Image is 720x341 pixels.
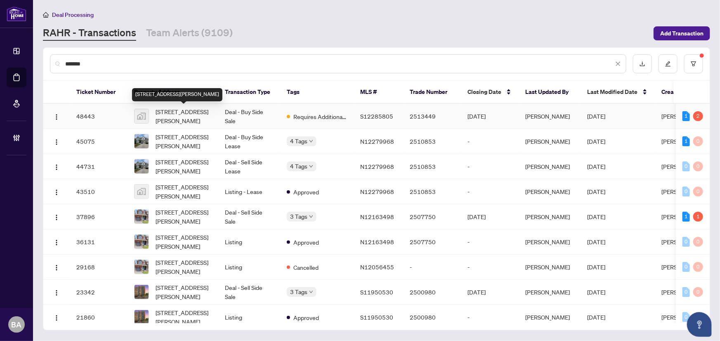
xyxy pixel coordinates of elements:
button: Open asap [687,312,712,337]
img: logo [7,6,26,21]
td: 37896 [70,204,127,229]
td: - [403,255,461,280]
span: N12279968 [360,163,394,170]
span: N12056455 [360,263,394,271]
span: close [615,61,621,67]
span: home [43,12,49,18]
img: Logo [53,239,60,246]
span: N12163498 [360,238,394,245]
button: Logo [50,110,63,123]
th: MLS # [354,81,403,104]
th: Last Modified Date [581,81,655,104]
span: [STREET_ADDRESS][PERSON_NAME] [156,283,212,301]
td: - [461,179,519,204]
img: thumbnail-img [135,235,149,249]
th: Ticket Number [70,81,127,104]
span: Deal Processing [52,11,94,19]
img: Logo [53,139,60,145]
span: [DATE] [587,288,605,296]
span: [DATE] [587,263,605,271]
td: 44731 [70,154,127,179]
button: Logo [50,311,63,324]
span: N12279968 [360,138,394,145]
td: 23342 [70,280,127,305]
div: 0 [693,237,703,247]
td: [PERSON_NAME] [519,154,581,179]
span: Approved [293,238,319,247]
span: [PERSON_NAME] [661,163,706,170]
span: [PERSON_NAME] [661,188,706,195]
div: 0 [682,287,690,297]
button: Logo [50,235,63,248]
div: 0 [682,262,690,272]
td: [PERSON_NAME] [519,204,581,229]
span: N12279968 [360,188,394,195]
span: [STREET_ADDRESS][PERSON_NAME] [156,233,212,251]
td: [PERSON_NAME] [519,129,581,154]
td: - [461,129,519,154]
td: - [461,255,519,280]
span: download [640,61,645,67]
td: [DATE] [461,204,519,229]
div: 0 [682,161,690,171]
span: down [309,215,313,219]
span: Approved [293,187,319,196]
td: [PERSON_NAME] [519,179,581,204]
span: Closing Date [467,87,501,96]
div: 0 [682,187,690,196]
span: [STREET_ADDRESS][PERSON_NAME] [156,132,212,150]
span: 3 Tags [290,212,307,221]
span: filter [691,61,696,67]
td: - [461,229,519,255]
button: Logo [50,210,63,223]
span: S11950530 [360,288,393,296]
td: Deal - Buy Side Sale [218,104,280,129]
span: [DATE] [587,188,605,195]
div: 0 [682,237,690,247]
td: Listing - Lease [218,179,280,204]
a: Team Alerts (9109) [146,26,233,41]
img: Logo [53,214,60,221]
span: [PERSON_NAME] [661,238,706,245]
th: Transaction Type [218,81,280,104]
div: 2 [693,111,703,121]
img: thumbnail-img [135,285,149,299]
button: Logo [50,185,63,198]
td: 21860 [70,305,127,330]
img: Logo [53,164,60,170]
span: [DATE] [587,213,605,220]
img: Logo [53,189,60,196]
button: Logo [50,135,63,148]
td: [PERSON_NAME] [519,104,581,129]
span: [DATE] [587,313,605,321]
img: Logo [53,114,60,120]
img: thumbnail-img [135,159,149,173]
td: [DATE] [461,280,519,305]
span: [STREET_ADDRESS][PERSON_NAME] [156,308,212,326]
span: [PERSON_NAME] [661,288,706,296]
span: Last Modified Date [587,87,637,96]
td: Deal - Buy Side Lease [218,129,280,154]
img: thumbnail-img [135,109,149,123]
span: [PERSON_NAME] [661,138,706,145]
span: [STREET_ADDRESS][PERSON_NAME] [156,258,212,276]
button: filter [684,54,703,73]
span: [STREET_ADDRESS][PERSON_NAME] [156,182,212,201]
span: [STREET_ADDRESS][PERSON_NAME] [156,157,212,175]
span: Approved [293,313,319,322]
div: 0 [693,161,703,171]
td: Deal - Sell Side Sale [218,204,280,229]
button: Logo [50,260,63,273]
div: 0 [682,312,690,322]
div: 0 [693,287,703,297]
span: N12163498 [360,213,394,220]
td: - [461,154,519,179]
td: [PERSON_NAME] [519,229,581,255]
div: 0 [693,262,703,272]
th: Created By [655,81,704,104]
span: [PERSON_NAME] [661,263,706,271]
span: down [309,139,313,143]
td: 2500980 [403,280,461,305]
button: Logo [50,160,63,173]
td: Deal - Sell Side Lease [218,154,280,179]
